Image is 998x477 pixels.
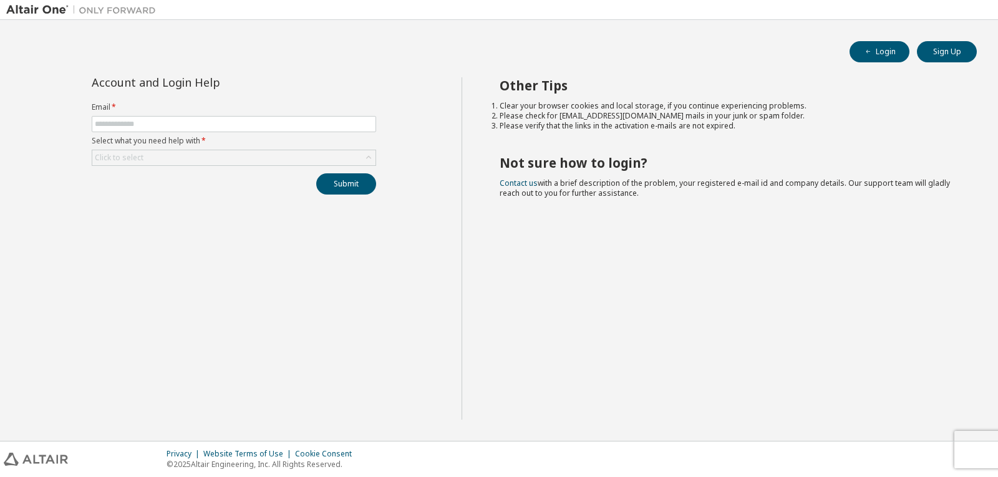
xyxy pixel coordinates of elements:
div: Privacy [167,449,203,459]
div: Click to select [95,153,143,163]
span: with a brief description of the problem, your registered e-mail id and company details. Our suppo... [500,178,950,198]
label: Email [92,102,376,112]
li: Please check for [EMAIL_ADDRESS][DOMAIN_NAME] mails in your junk or spam folder. [500,111,955,121]
li: Clear your browser cookies and local storage, if you continue experiencing problems. [500,101,955,111]
h2: Other Tips [500,77,955,94]
div: Account and Login Help [92,77,319,87]
img: altair_logo.svg [4,453,68,466]
div: Cookie Consent [295,449,359,459]
label: Select what you need help with [92,136,376,146]
p: © 2025 Altair Engineering, Inc. All Rights Reserved. [167,459,359,470]
a: Contact us [500,178,538,188]
h2: Not sure how to login? [500,155,955,171]
li: Please verify that the links in the activation e-mails are not expired. [500,121,955,131]
div: Click to select [92,150,375,165]
button: Sign Up [917,41,977,62]
button: Login [850,41,909,62]
button: Submit [316,173,376,195]
img: Altair One [6,4,162,16]
div: Website Terms of Use [203,449,295,459]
